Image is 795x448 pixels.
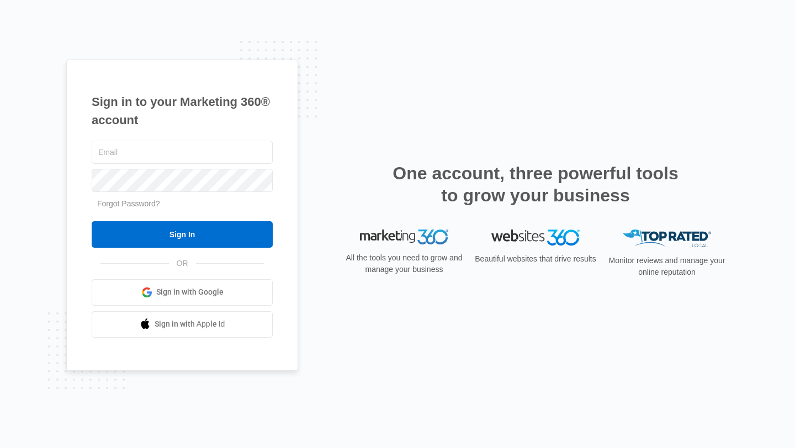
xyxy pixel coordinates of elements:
[342,252,466,275] p: All the tools you need to grow and manage your business
[156,286,224,298] span: Sign in with Google
[97,199,160,208] a: Forgot Password?
[92,93,273,129] h1: Sign in to your Marketing 360® account
[605,255,729,278] p: Monitor reviews and manage your online reputation
[155,318,225,330] span: Sign in with Apple Id
[92,311,273,338] a: Sign in with Apple Id
[389,162,682,206] h2: One account, three powerful tools to grow your business
[491,230,580,246] img: Websites 360
[360,230,448,245] img: Marketing 360
[92,221,273,248] input: Sign In
[623,230,711,248] img: Top Rated Local
[169,258,196,269] span: OR
[92,279,273,306] a: Sign in with Google
[92,141,273,164] input: Email
[474,253,597,265] p: Beautiful websites that drive results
